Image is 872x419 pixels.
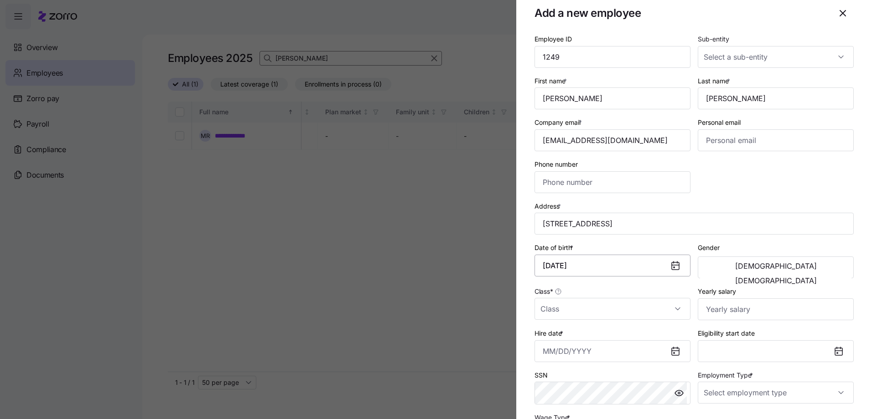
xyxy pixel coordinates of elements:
[535,328,565,338] label: Hire date
[535,46,690,68] input: Employee ID
[535,76,569,86] label: First name
[698,243,720,253] label: Gender
[535,171,690,193] input: Phone number
[535,370,548,380] label: SSN
[698,286,736,296] label: Yearly salary
[535,129,690,151] input: Company email
[698,46,854,68] input: Select a sub-entity
[735,277,817,284] span: [DEMOGRAPHIC_DATA]
[535,243,575,253] label: Date of birth
[698,34,729,44] label: Sub-entity
[698,370,755,380] label: Employment Type
[535,201,563,211] label: Address
[698,298,854,320] input: Yearly salary
[535,6,641,20] h1: Add a new employee
[698,129,854,151] input: Personal email
[735,262,817,270] span: [DEMOGRAPHIC_DATA]
[535,118,584,128] label: Company email
[535,87,690,109] input: First name
[535,340,690,362] input: MM/DD/YYYY
[535,255,690,276] input: MM/DD/YYYY
[535,159,578,169] label: Phone number
[698,328,755,338] label: Eligibility start date
[698,76,732,86] label: Last name
[698,382,854,404] input: Select employment type
[698,87,854,109] input: Last name
[535,34,572,44] label: Employee ID
[535,287,553,296] span: Class *
[535,298,690,320] input: Class
[698,118,741,128] label: Personal email
[535,213,854,235] input: Address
